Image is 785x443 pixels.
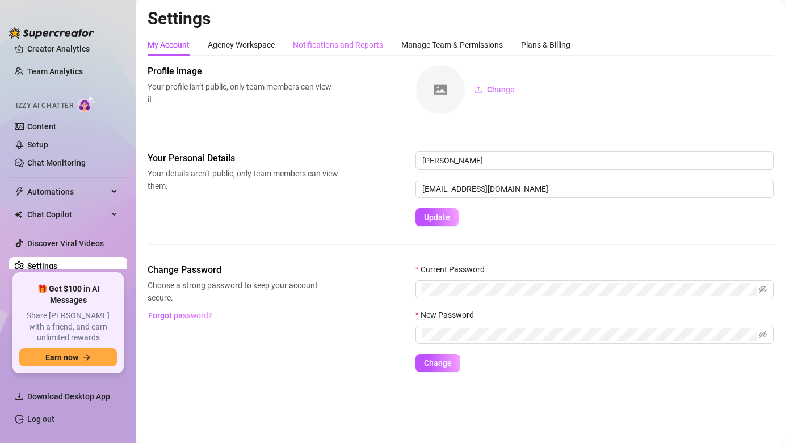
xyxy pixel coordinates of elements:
[415,151,774,170] input: Enter name
[78,96,95,112] img: AI Chatter
[27,392,110,401] span: Download Desktop App
[208,39,275,51] div: Agency Workspace
[475,86,482,94] span: upload
[415,263,492,276] label: Current Password
[521,39,570,51] div: Plans & Billing
[27,40,118,58] a: Creator Analytics
[16,100,73,111] span: Izzy AI Chatter
[148,8,774,29] h2: Settings
[759,285,767,293] span: eye-invisible
[19,284,117,306] span: 🎁 Get $100 in AI Messages
[759,331,767,339] span: eye-invisible
[148,306,212,324] button: Forgot password?
[148,65,338,78] span: Profile image
[415,309,481,321] label: New Password
[148,311,212,320] span: Forgot password?
[27,415,54,424] a: Log out
[27,140,48,149] a: Setup
[27,67,83,76] a: Team Analytics
[19,310,117,344] span: Share [PERSON_NAME] with a friend, and earn unlimited rewards
[422,283,757,296] input: Current Password
[27,261,57,271] a: Settings
[9,27,94,39] img: logo-BBDzfeDw.svg
[415,208,459,226] button: Update
[15,210,22,218] img: Chat Copilot
[27,122,56,131] a: Content
[148,151,338,165] span: Your Personal Details
[148,263,338,277] span: Change Password
[148,167,338,192] span: Your details aren’t public, only team members can view them.
[422,328,757,341] input: New Password
[45,353,78,362] span: Earn now
[27,183,108,201] span: Automations
[83,353,91,361] span: arrow-right
[424,358,452,368] span: Change
[148,39,190,51] div: My Account
[465,81,524,99] button: Change
[401,39,503,51] div: Manage Team & Permissions
[15,187,24,196] span: thunderbolt
[415,180,774,198] input: Enter new email
[15,392,24,401] span: download
[416,65,465,114] img: square-placeholder.png
[424,213,450,222] span: Update
[19,348,117,366] button: Earn nowarrow-right
[293,39,383,51] div: Notifications and Reports
[27,239,104,248] a: Discover Viral Videos
[415,354,460,372] button: Change
[148,279,338,304] span: Choose a strong password to keep your account secure.
[27,205,108,223] span: Chat Copilot
[27,158,86,167] a: Chat Monitoring
[487,85,515,94] span: Change
[148,81,338,106] span: Your profile isn’t public, only team members can view it.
